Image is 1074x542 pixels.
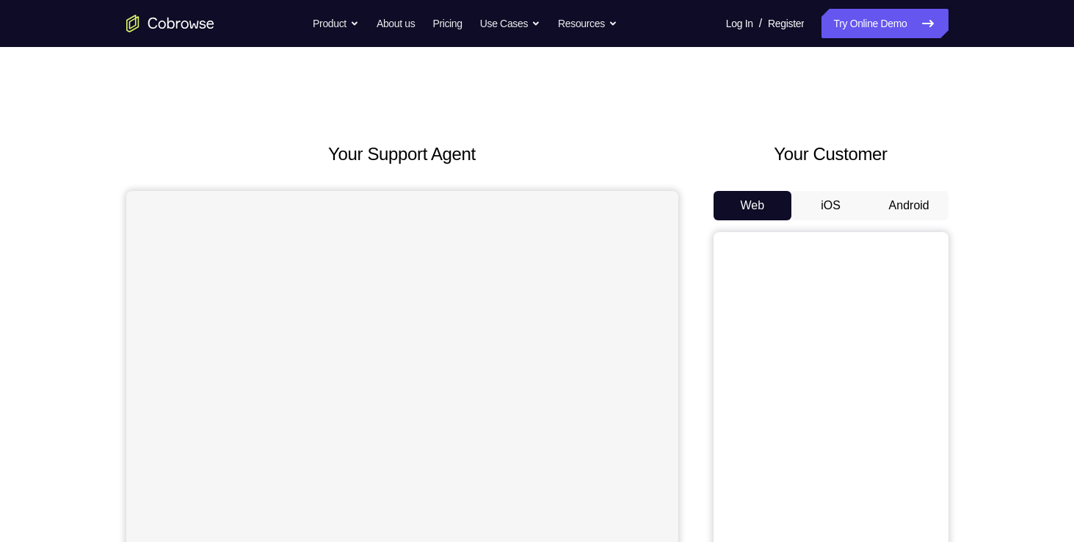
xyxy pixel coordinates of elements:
button: Android [870,191,948,220]
a: About us [377,9,415,38]
a: Register [768,9,804,38]
h2: Your Customer [714,141,948,167]
a: Log In [726,9,753,38]
button: iOS [791,191,870,220]
a: Go to the home page [126,15,214,32]
h2: Your Support Agent [126,141,678,167]
button: Use Cases [480,9,540,38]
a: Try Online Demo [821,9,948,38]
button: Resources [558,9,617,38]
button: Product [313,9,359,38]
button: Web [714,191,792,220]
span: / [759,15,762,32]
a: Pricing [432,9,462,38]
